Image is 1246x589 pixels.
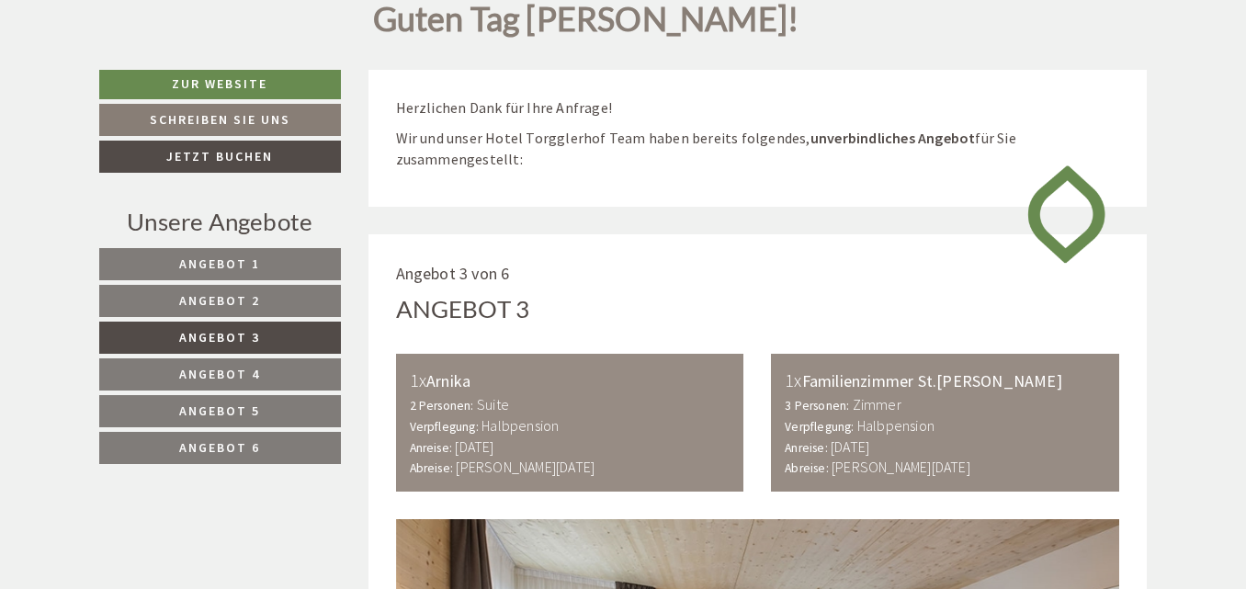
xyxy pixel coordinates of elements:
b: Halbpension [857,416,934,435]
small: Anreise: [785,440,828,456]
small: 3 Personen: [785,398,849,413]
b: [DATE] [455,437,493,456]
span: Angebot 6 [179,439,260,456]
b: Zimmer [853,395,901,413]
b: [PERSON_NAME][DATE] [456,458,595,476]
p: Wir und unser Hotel Torgglerhof Team haben bereits folgendes, für Sie zusammengestellt: [396,128,1120,170]
a: Jetzt buchen [99,141,341,173]
h1: Guten Tag [PERSON_NAME]! [373,1,799,47]
b: [DATE] [831,437,869,456]
b: Halbpension [481,416,559,435]
b: [PERSON_NAME][DATE] [832,458,970,476]
b: Suite [477,395,509,413]
a: Zur Website [99,70,341,99]
small: Verpflegung: [785,419,854,435]
span: Angebot 5 [179,402,260,419]
span: Angebot 2 [179,292,260,309]
strong: unverbindliches Angebot [810,129,976,147]
a: Schreiben Sie uns [99,104,341,136]
div: Arnika [410,368,731,394]
small: 2 Personen: [410,398,474,413]
small: Anreise: [410,440,453,456]
small: Abreise: [410,460,454,476]
small: Abreise: [785,460,829,476]
img: image [1014,149,1119,279]
b: 1x [785,368,801,391]
span: Angebot 4 [179,366,260,382]
p: Herzlichen Dank für Ihre Anfrage! [396,97,1120,119]
b: 1x [410,368,426,391]
div: Unsere Angebote [99,205,341,239]
span: Angebot 3 [179,329,260,345]
div: Familienzimmer St.[PERSON_NAME] [785,368,1105,394]
div: Angebot 3 [396,292,530,326]
small: Verpflegung: [410,419,479,435]
span: Angebot 1 [179,255,260,272]
span: Angebot 3 von 6 [396,263,510,284]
